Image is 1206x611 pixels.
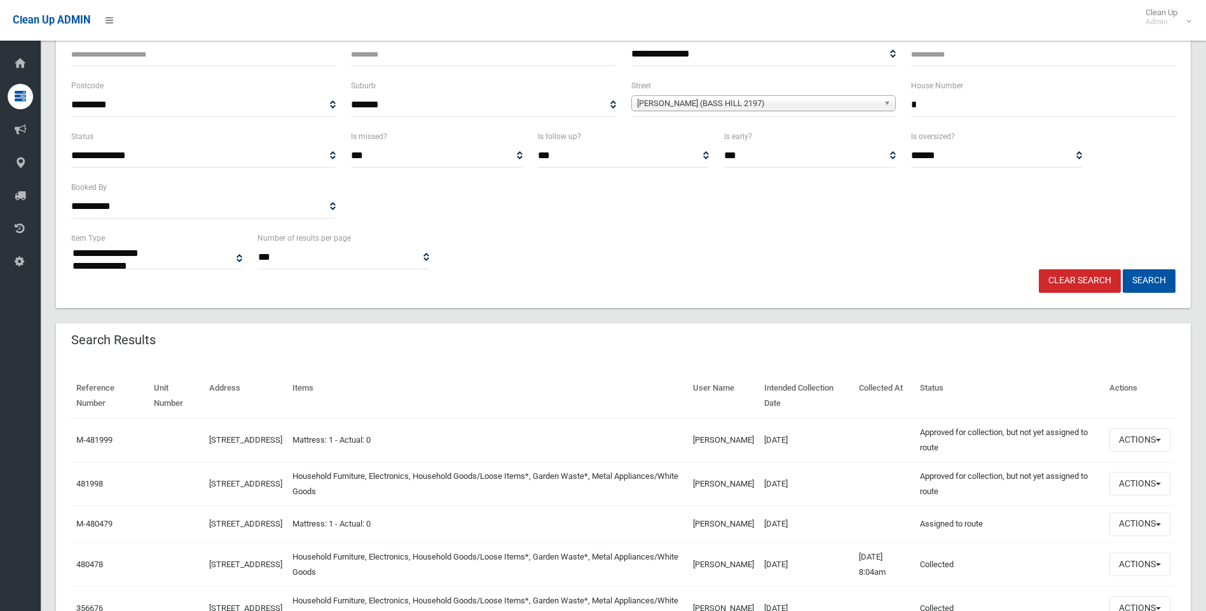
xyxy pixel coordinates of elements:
label: Is early? [724,130,752,144]
button: Search [1123,269,1175,293]
td: [DATE] 8:04am [854,542,915,586]
th: Status [915,374,1104,418]
label: Is follow up? [538,130,581,144]
td: [DATE] [759,462,854,506]
td: [PERSON_NAME] [688,542,759,586]
label: Booked By [71,180,107,194]
button: Actions [1109,553,1170,576]
small: Admin [1146,17,1177,27]
a: [STREET_ADDRESS] [209,435,282,445]
label: Is missed? [351,130,387,144]
td: Mattress: 1 - Actual: 0 [287,506,688,542]
label: Item Type [71,231,105,245]
td: [PERSON_NAME] [688,462,759,506]
span: Clean Up [1139,8,1190,27]
td: Household Furniture, Electronics, Household Goods/Loose Items*, Garden Waste*, Metal Appliances/W... [287,462,688,506]
span: [PERSON_NAME] (BASS HILL 2197) [637,96,879,111]
td: Household Furniture, Electronics, Household Goods/Loose Items*, Garden Waste*, Metal Appliances/W... [287,542,688,586]
th: Intended Collection Date [759,374,854,418]
th: User Name [688,374,759,418]
td: Collected [915,542,1104,586]
td: [PERSON_NAME] [688,418,759,462]
th: Collected At [854,374,915,418]
td: [PERSON_NAME] [688,506,759,542]
th: Unit Number [149,374,203,418]
td: [DATE] [759,418,854,462]
a: Clear Search [1039,269,1121,293]
label: Street [631,79,651,93]
a: 480478 [76,560,103,569]
td: [DATE] [759,506,854,542]
button: Actions [1109,472,1170,495]
a: [STREET_ADDRESS] [209,479,282,488]
td: Approved for collection, but not yet assigned to route [915,418,1104,462]
label: House Number [911,79,963,93]
td: Mattress: 1 - Actual: 0 [287,418,688,462]
th: Reference Number [71,374,149,418]
button: Actions [1109,428,1170,452]
a: [STREET_ADDRESS] [209,519,282,528]
td: Approved for collection, but not yet assigned to route [915,462,1104,506]
button: Actions [1109,513,1170,536]
label: Suburb [351,79,376,93]
label: Status [71,130,93,144]
a: 481998 [76,479,103,488]
a: M-480479 [76,519,113,528]
header: Search Results [56,328,171,352]
span: Clean Up ADMIN [13,14,90,26]
td: [DATE] [759,542,854,586]
label: Is oversized? [911,130,955,144]
a: [STREET_ADDRESS] [209,560,282,569]
label: Number of results per page [257,231,351,245]
th: Actions [1104,374,1175,418]
td: Assigned to route [915,506,1104,542]
th: Address [204,374,287,418]
th: Items [287,374,688,418]
label: Postcode [71,79,104,93]
a: M-481999 [76,435,113,445]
